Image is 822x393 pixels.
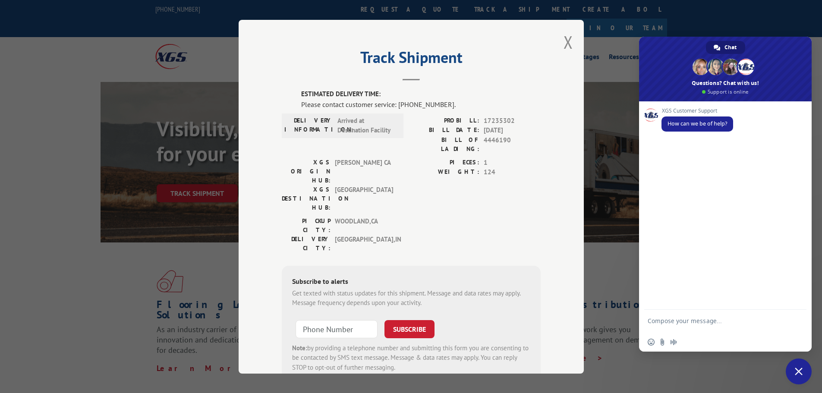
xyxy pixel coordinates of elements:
button: Close modal [564,31,573,53]
label: BILL OF LADING: [411,135,479,153]
div: Get texted with status updates for this shipment. Message and data rates may apply. Message frequ... [292,288,530,308]
span: WOODLAND , CA [335,216,393,234]
span: Audio message [670,339,677,346]
span: [PERSON_NAME] CA [335,157,393,185]
span: Send a file [659,339,666,346]
strong: Note: [292,343,307,352]
label: XGS ORIGIN HUB: [282,157,331,185]
span: 124 [484,167,541,177]
span: How can we be of help? [668,120,727,127]
span: [DATE] [484,126,541,135]
label: PICKUP CITY: [282,216,331,234]
span: Insert an emoji [648,339,655,346]
h2: Track Shipment [282,51,541,68]
label: PROBILL: [411,116,479,126]
div: by providing a telephone number and submitting this form you are consenting to be contacted by SM... [292,343,530,372]
button: SUBSCRIBE [384,320,435,338]
span: Chat [724,41,737,54]
span: XGS Customer Support [661,108,733,114]
span: Arrived at Destination Facility [337,116,396,135]
span: 1 [484,157,541,167]
span: [GEOGRAPHIC_DATA] , IN [335,234,393,252]
label: XGS DESTINATION HUB: [282,185,331,212]
span: 17235302 [484,116,541,126]
label: ESTIMATED DELIVERY TIME: [301,89,541,99]
span: 4446190 [484,135,541,153]
div: Please contact customer service: [PHONE_NUMBER]. [301,99,541,109]
textarea: Compose your message... [648,317,784,333]
span: [GEOGRAPHIC_DATA] [335,185,393,212]
div: Chat [706,41,745,54]
input: Phone Number [296,320,378,338]
div: Subscribe to alerts [292,276,530,288]
label: WEIGHT: [411,167,479,177]
label: BILL DATE: [411,126,479,135]
label: DELIVERY INFORMATION: [284,116,333,135]
label: PIECES: [411,157,479,167]
div: Close chat [786,358,812,384]
label: DELIVERY CITY: [282,234,331,252]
